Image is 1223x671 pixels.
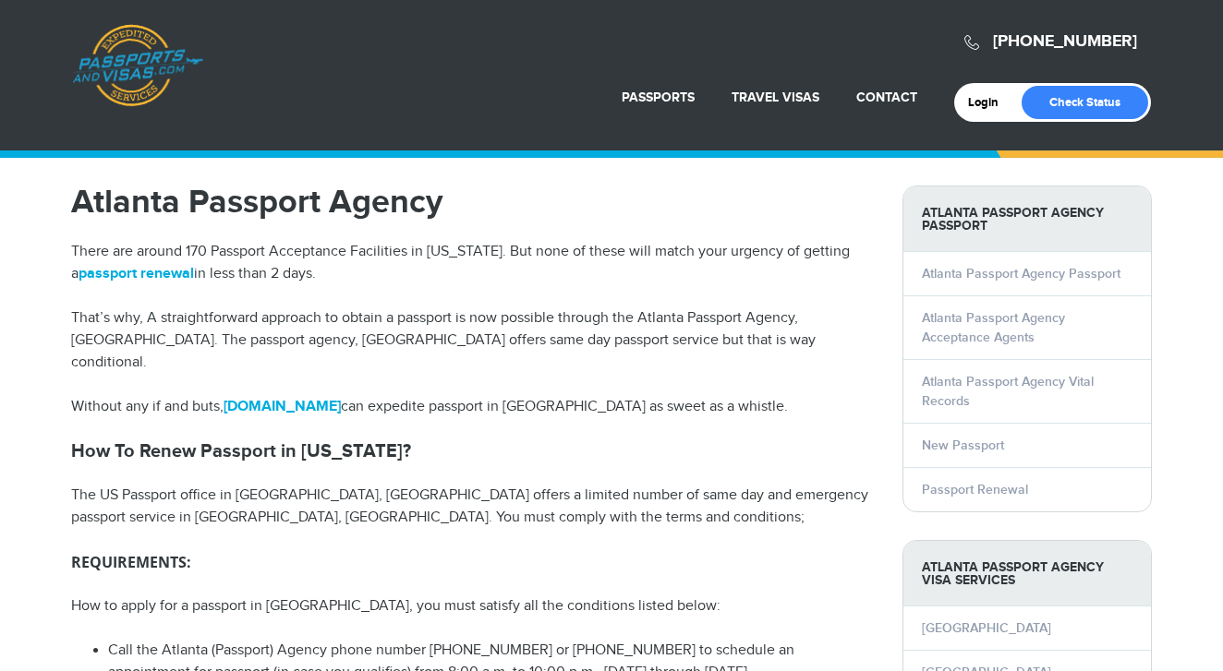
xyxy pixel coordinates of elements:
a: Atlanta Passport Agency Passport [922,266,1120,282]
a: [DOMAIN_NAME] [224,398,341,415]
a: Travel Visas [732,90,819,105]
strong: Atlanta Passport Agency Visa Services [903,541,1151,606]
a: Passports [622,90,695,105]
a: [PHONE_NUMBER] [993,31,1137,52]
h1: Atlanta Passport Agency [71,186,875,219]
p: How to apply for a passport in [GEOGRAPHIC_DATA], you must satisfy all the conditions listed below: [71,595,875,617]
p: There are around 170 Passport Acceptance Facilities in [US_STATE]. But none of these will match y... [71,241,875,285]
p: The US Passport office in [GEOGRAPHIC_DATA], [GEOGRAPHIC_DATA] offers a limited number of same da... [71,485,875,529]
a: Login [968,95,1011,110]
strong: How To Renew Passport in [US_STATE]? [71,440,411,462]
p: Without any if and buts, can expedite passport in [GEOGRAPHIC_DATA] as sweet as a whistle. [71,396,875,418]
a: Check Status [1022,86,1148,119]
a: Atlanta Passport Agency Vital Records [922,374,1094,409]
a: Contact [856,90,917,105]
a: Atlanta Passport Agency Acceptance Agents [922,310,1065,345]
a: Passport Renewal [922,482,1028,497]
a: New Passport [922,437,1004,453]
a: passport renewal [79,265,194,282]
a: [GEOGRAPHIC_DATA] [922,620,1051,636]
a: Passports & [DOMAIN_NAME] [72,24,203,107]
strong: Atlanta Passport Agency Passport [903,186,1151,252]
p: That’s why, A straightforward approach to obtain a passport is now possible through the Atlanta P... [71,307,875,374]
strong: REQUIREMENTS: [71,552,191,572]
